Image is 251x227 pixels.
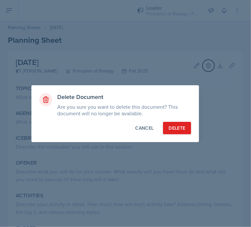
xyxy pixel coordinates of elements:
[130,122,159,134] button: Cancel
[58,104,191,117] p: Are you sure you want to delete this document? This document will no longer be available.
[163,122,191,134] button: Delete
[135,125,153,131] div: Cancel
[58,93,191,101] h3: Delete Document
[169,125,185,131] div: Delete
